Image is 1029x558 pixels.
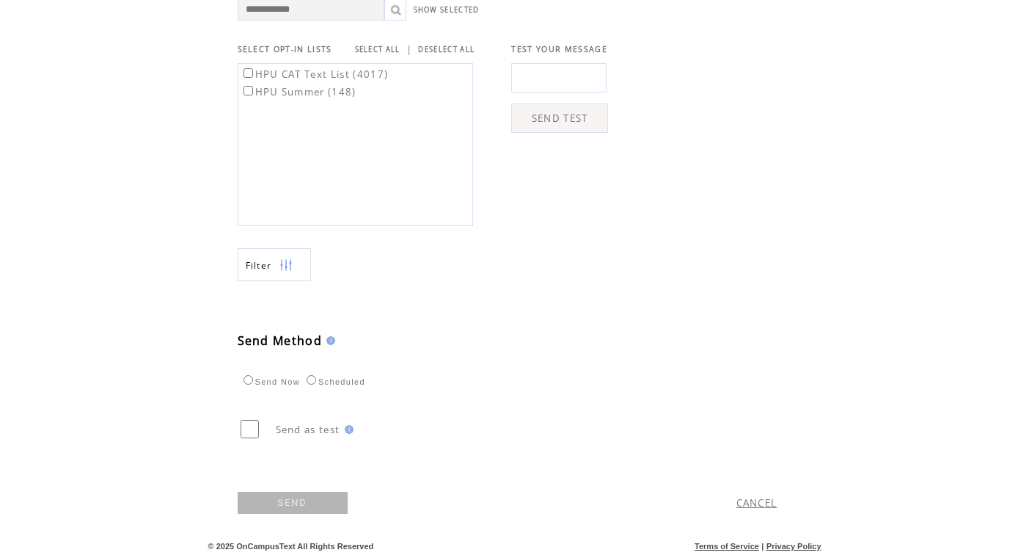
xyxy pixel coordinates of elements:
span: | [406,43,412,56]
input: HPU Summer (148) [243,86,253,95]
label: Scheduled [303,377,365,386]
a: Privacy Policy [766,542,821,551]
a: Filter [238,248,311,281]
label: HPU Summer (148) [241,85,356,98]
label: Send Now [240,377,300,386]
span: SELECT OPT-IN LISTS [238,44,332,54]
a: SELECT ALL [355,45,400,54]
input: HPU CAT Text List (4017) [243,68,253,78]
span: Show filters [246,259,272,272]
a: SEND TEST [511,104,608,133]
a: DESELECT ALL [418,45,475,54]
span: Send as test [276,423,340,436]
label: HPU CAT Text List (4017) [241,68,389,81]
span: Send Method [238,333,323,349]
img: help.gif [322,336,335,345]
img: filters.png [279,249,293,282]
span: TEST YOUR MESSAGE [511,44,607,54]
a: SHOW SELECTED [414,5,480,15]
a: SEND [238,492,348,514]
a: CANCEL [736,496,777,510]
span: | [761,542,763,551]
input: Scheduled [307,375,316,385]
img: help.gif [340,425,354,434]
a: Terms of Service [695,542,759,551]
input: Send Now [243,375,253,385]
span: © 2025 OnCampusText All Rights Reserved [208,542,374,551]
